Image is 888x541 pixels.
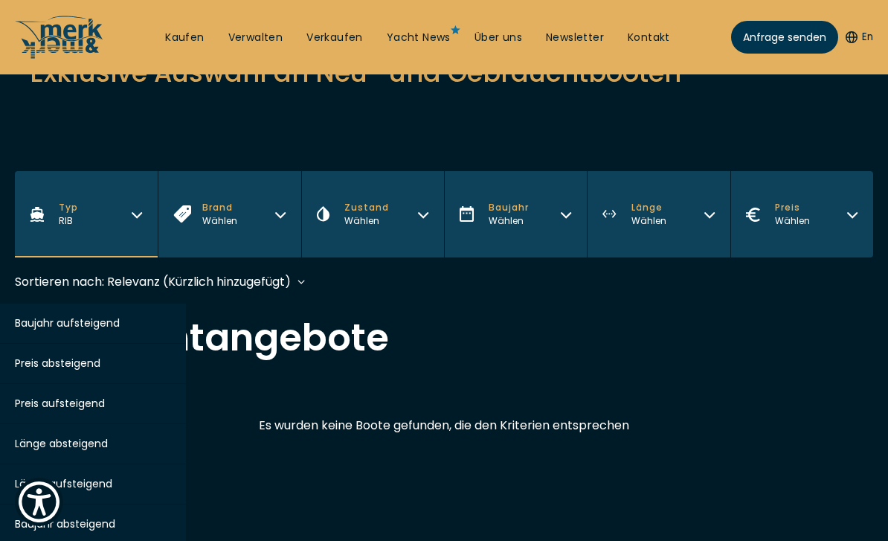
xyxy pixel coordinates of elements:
h2: Alle Yachtangebote [15,319,873,356]
button: En [846,30,873,45]
span: Baujahr absteigend [15,516,115,531]
span: Länge absteigend [15,436,108,451]
span: Preis aufsteigend [15,396,105,411]
a: Newsletter [546,31,604,45]
a: Kontakt [628,31,670,45]
button: Show Accessibility Preferences [15,478,63,526]
span: RIB [59,214,73,227]
div: Sortieren nach: Relevanz (Kürzlich hinzugefügt) [15,272,291,291]
span: Brand [202,201,237,214]
a: Verkaufen [306,31,363,45]
div: Es wurden keine Boote gefunden, die den Kriterien entsprechen [15,416,873,435]
div: Wählen [489,214,529,228]
a: Yacht News [387,31,451,45]
a: Anfrage senden [731,21,838,54]
span: Anfrage senden [743,30,826,45]
button: TypRIB [15,171,158,257]
a: Über uns [474,31,522,45]
button: BrandWählen [158,171,300,257]
span: Zustand [344,201,389,214]
button: BaujahrWählen [444,171,587,257]
span: Typ [59,201,78,214]
a: Kaufen [165,31,204,45]
span: Baujahr aufsteigend [15,316,120,330]
div: Wählen [202,214,237,228]
div: Wählen [775,214,810,228]
span: Preis absteigend [15,356,100,371]
button: ZustandWählen [301,171,444,257]
button: LängeWählen [587,171,730,257]
span: Preis [775,201,810,214]
a: Verwalten [228,31,283,45]
span: Länge aufsteigend [15,476,112,491]
div: Wählen [344,214,389,228]
span: Baujahr [489,201,529,214]
span: Länge [631,201,666,214]
div: Wählen [631,214,666,228]
button: PreisWählen [730,171,873,257]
